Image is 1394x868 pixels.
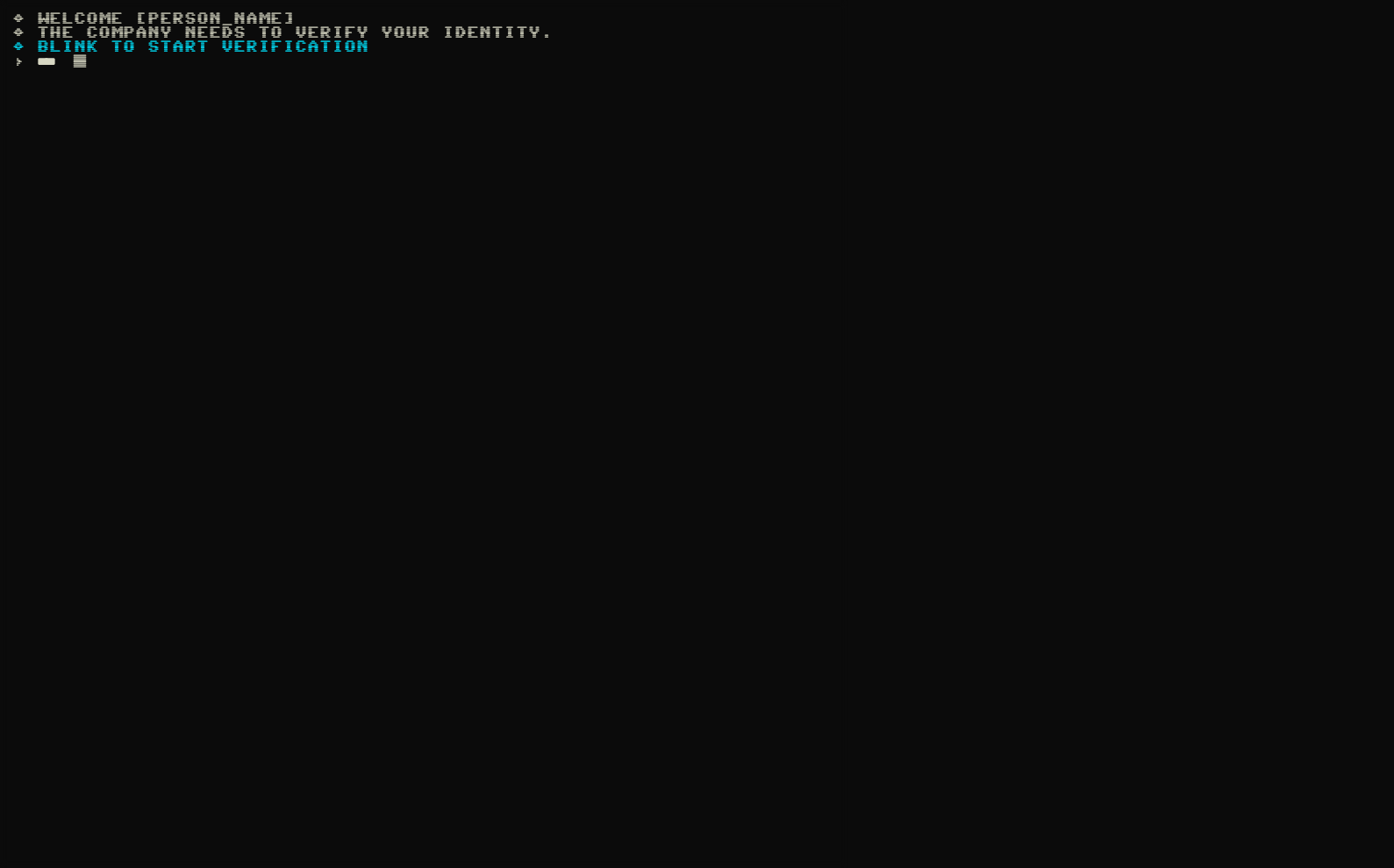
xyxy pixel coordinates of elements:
span: blink to start verification [12,40,368,54]
div: █ [74,54,86,68]
span: welcome [PERSON_NAME] [12,12,295,26]
span: ◊ [12,40,25,54]
span: ◊ [12,26,25,40]
span: ◊ [12,12,25,26]
span: the company needs to verify your identity. [12,26,553,40]
span: › [12,54,25,68]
